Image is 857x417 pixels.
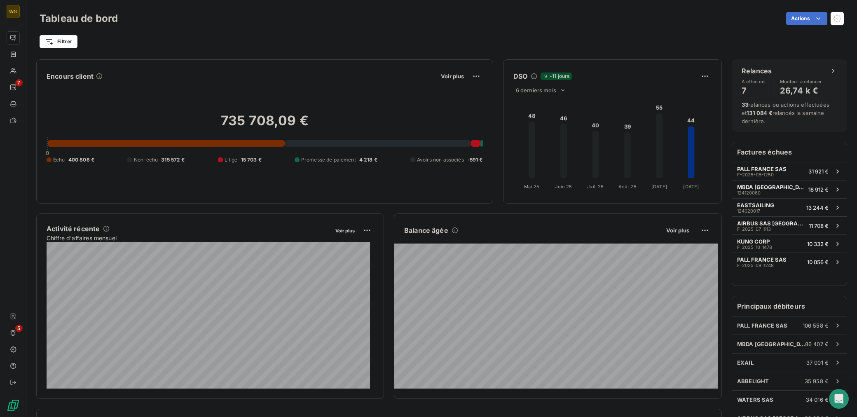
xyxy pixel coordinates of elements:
h3: Tableau de bord [40,11,118,26]
button: EASTSAILING12402001713 244 € [732,198,847,216]
button: MBDA [GEOGRAPHIC_DATA]12412006018 912 € [732,180,847,198]
tspan: Mai 25 [524,184,539,190]
span: PALL FRANCE SAS [737,166,787,172]
span: 6 derniers mois [516,87,556,94]
span: ABBELIGHT [737,378,769,384]
button: PALL FRANCE SASF-2025-08-124810 056 € [732,253,847,271]
tspan: Juin 25 [555,184,572,190]
span: 124020017 [737,208,760,213]
span: EASTSAILING [737,202,774,208]
div: Open Intercom Messenger [829,389,849,409]
span: 7 [15,79,23,87]
span: F-2025-10-1478 [737,245,772,250]
button: AIRBUS SAS [GEOGRAPHIC_DATA]F-2025-07-111311 708 € [732,216,847,234]
span: 4 218 € [359,156,377,164]
h4: 26,74 k € [780,84,822,97]
span: -591 € [467,156,483,164]
img: Logo LeanPay [7,399,20,412]
span: 5 [15,325,23,332]
span: 0 [46,150,49,156]
span: MBDA [GEOGRAPHIC_DATA] [737,341,805,347]
span: -11 jours [541,73,572,80]
span: 31 921 € [808,168,829,175]
span: Voir plus [441,73,464,80]
span: 11 708 € [809,223,829,229]
span: MBDA [GEOGRAPHIC_DATA] [737,184,805,190]
button: KUNG CORPF-2025-10-147810 332 € [732,234,847,253]
span: Voir plus [335,228,355,234]
span: Chiffre d'affaires mensuel [47,234,330,242]
h6: Factures échues [732,142,847,162]
span: Montant à relancer [780,79,822,84]
span: 131 084 € [747,110,772,116]
span: 13 244 € [806,204,829,211]
span: 315 572 € [161,156,185,164]
div: WG [7,5,20,18]
span: Échu [53,156,65,164]
span: AIRBUS SAS [GEOGRAPHIC_DATA] [737,220,805,227]
tspan: Juil. 25 [587,184,604,190]
h6: Relances [742,66,772,76]
span: À effectuer [742,79,766,84]
span: Litige [225,156,238,164]
tspan: [DATE] [651,184,667,190]
span: 34 016 € [806,396,829,403]
span: 18 912 € [808,186,829,193]
span: Non-échu [134,156,158,164]
span: PALL FRANCE SAS [737,256,787,263]
h6: DSO [513,71,527,81]
span: WATERS SAS [737,396,774,403]
h4: 7 [742,84,766,97]
h6: Principaux débiteurs [732,296,847,316]
h6: Balance âgée [404,225,448,235]
button: Voir plus [664,227,692,234]
button: Voir plus [333,227,357,234]
span: 86 407 € [805,341,829,347]
span: 106 558 € [803,322,829,329]
span: KUNG CORP [737,238,770,245]
span: 10 332 € [807,241,829,247]
tspan: [DATE] [683,184,699,190]
h6: Activité récente [47,224,100,234]
span: Avoirs non associés [417,156,464,164]
button: Filtrer [40,35,77,48]
span: 10 056 € [807,259,829,265]
span: 37 001 € [806,359,829,366]
button: Voir plus [438,73,466,80]
span: EXAIL [737,359,754,366]
span: Voir plus [666,227,689,234]
button: PALL FRANCE SASF-2025-08-125031 921 € [732,162,847,180]
span: 400 806 € [68,156,94,164]
tspan: Août 25 [618,184,636,190]
h6: Encours client [47,71,94,81]
h2: 735 708,09 € [47,112,483,137]
span: F-2025-07-1113 [737,227,771,232]
span: 124120060 [737,190,761,195]
span: 35 958 € [805,378,829,384]
span: 33 [742,101,748,108]
span: relances ou actions effectuées et relancés la semaine dernière. [742,101,829,124]
span: F-2025-08-1248 [737,263,774,268]
span: 15 703 € [241,156,262,164]
span: F-2025-08-1250 [737,172,774,177]
button: Actions [786,12,827,25]
span: PALL FRANCE SAS [737,322,787,329]
span: Promesse de paiement [301,156,356,164]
